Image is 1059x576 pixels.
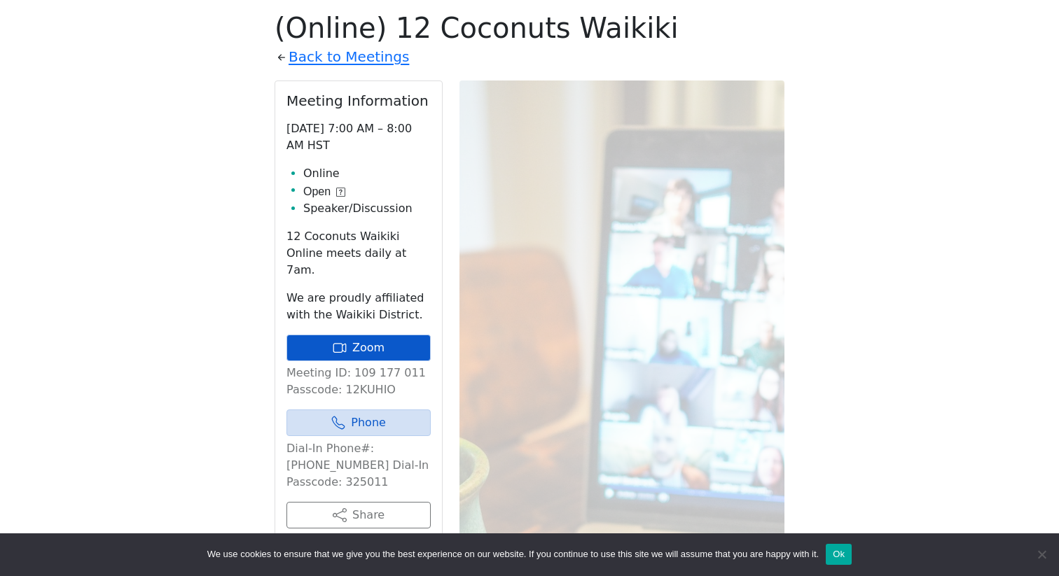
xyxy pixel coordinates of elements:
[1034,547,1048,561] span: No
[286,502,431,528] button: Share
[303,183,331,200] span: Open
[303,183,345,200] button: Open
[286,120,431,154] p: [DATE] 7:00 AM – 8:00 AM HST
[286,290,431,323] p: We are proudly affiliated with the Waikiki District.
[286,440,431,491] p: Dial-In Phone#: [PHONE_NUMBER] Dial-In Passcode: 325011
[275,11,784,45] h1: (Online) 12 Coconuts Waikiki
[289,45,409,69] a: Back to Meetings
[286,228,431,279] p: 12 Coconuts Waikiki Online meets daily at 7am.
[286,409,431,436] a: Phone
[286,92,431,109] h2: Meeting Information
[303,165,431,182] li: Online
[826,544,852,565] button: Ok
[303,200,431,217] li: Speaker/Discussion
[286,365,431,398] p: Meeting ID: 109 177 011 Passcode: 12KUHIO
[286,335,431,361] a: Zoom
[207,547,819,561] span: We use cookies to ensure that we give you the best experience on our website. If you continue to ...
